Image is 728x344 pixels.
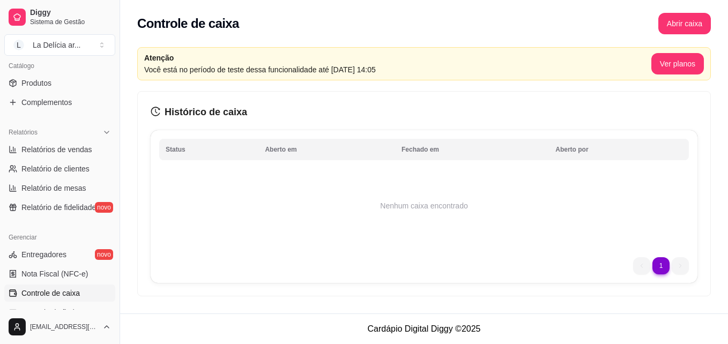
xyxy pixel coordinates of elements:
[30,18,111,26] span: Sistema de Gestão
[21,202,96,213] span: Relatório de fidelidade
[4,285,115,302] a: Controle de caixa
[21,78,51,88] span: Produtos
[4,229,115,246] div: Gerenciar
[4,4,115,30] a: DiggySistema de Gestão
[651,53,704,74] button: Ver planos
[4,74,115,92] a: Produtos
[4,94,115,111] a: Complementos
[120,313,728,344] footer: Cardápio Digital Diggy © 2025
[30,8,111,18] span: Diggy
[9,128,38,137] span: Relatórios
[4,246,115,263] a: Entregadoresnovo
[21,183,86,193] span: Relatório de mesas
[144,52,651,64] article: Atenção
[652,257,670,274] li: pagination item 1 active
[21,268,88,279] span: Nota Fiscal (NFC-e)
[658,13,711,34] button: Abrir caixa
[549,139,689,160] th: Aberto por
[4,141,115,158] a: Relatórios de vendas
[30,323,98,331] span: [EMAIL_ADDRESS][DOMAIN_NAME]
[21,97,72,108] span: Complementos
[628,252,694,280] nav: pagination navigation
[4,304,115,321] a: Controle de fiado
[258,139,395,160] th: Aberto em
[137,15,239,32] h2: Controle de caixa
[159,163,689,249] td: Nenhum caixa encontrado
[4,265,115,282] a: Nota Fiscal (NFC-e)
[4,160,115,177] a: Relatório de clientes
[4,57,115,74] div: Catálogo
[13,40,24,50] span: L
[21,307,79,318] span: Controle de fiado
[4,180,115,197] a: Relatório de mesas
[395,139,549,160] th: Fechado em
[651,59,704,68] a: Ver planos
[151,107,160,116] span: history
[151,104,697,119] h3: Histórico de caixa
[4,314,115,340] button: [EMAIL_ADDRESS][DOMAIN_NAME]
[21,144,92,155] span: Relatórios de vendas
[33,40,81,50] div: La Delícia ar ...
[144,64,651,76] article: Você está no período de teste dessa funcionalidade até [DATE] 14:05
[4,199,115,216] a: Relatório de fidelidadenovo
[21,288,80,298] span: Controle de caixa
[4,34,115,56] button: Select a team
[21,163,90,174] span: Relatório de clientes
[21,249,66,260] span: Entregadores
[159,139,258,160] th: Status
